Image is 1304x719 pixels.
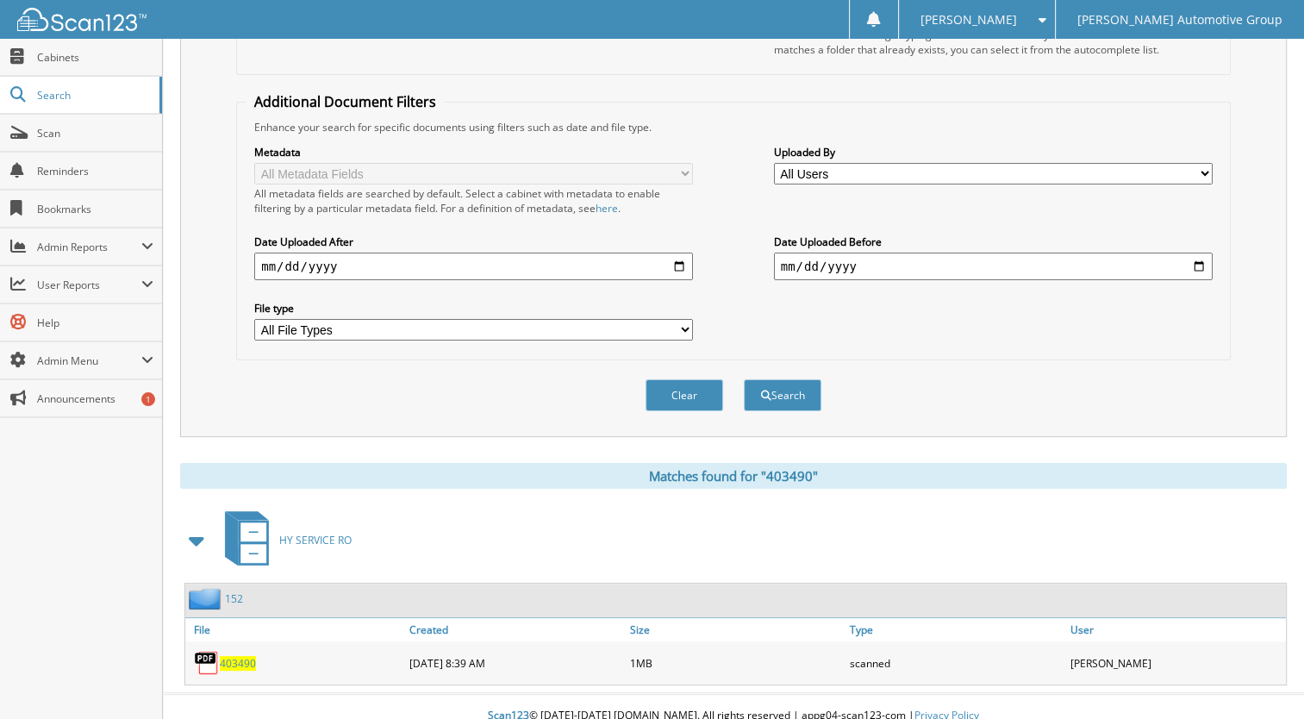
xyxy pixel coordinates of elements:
div: 1MB [626,646,845,680]
input: end [774,253,1213,280]
div: [DATE] 8:39 AM [405,646,625,680]
label: File type [254,301,693,316]
iframe: Chat Widget [1218,636,1304,719]
span: Admin Reports [37,240,141,254]
span: HY SERVICE RO [279,533,352,547]
legend: Additional Document Filters [246,92,445,111]
input: start [254,253,693,280]
label: Date Uploaded Before [774,234,1213,249]
span: Scan [37,126,153,141]
a: Created [405,618,625,641]
div: All metadata fields are searched by default. Select a cabinet with metadata to enable filtering b... [254,186,693,216]
span: [PERSON_NAME] [920,15,1017,25]
a: File [185,618,405,641]
div: scanned [845,646,1065,680]
a: 403490 [220,656,256,671]
a: 152 [225,591,243,606]
a: HY SERVICE RO [215,506,352,574]
img: PDF.png [194,650,220,676]
span: Help [37,316,153,330]
label: Uploaded By [774,145,1213,159]
span: Announcements [37,391,153,406]
a: User [1066,618,1286,641]
span: Bookmarks [37,202,153,216]
span: Reminders [37,164,153,178]
span: Search [37,88,151,103]
div: Enhance your search for specific documents using filters such as date and file type. [246,120,1221,134]
label: Date Uploaded After [254,234,693,249]
button: Search [744,379,821,411]
button: Clear [646,379,723,411]
div: Select a cabinet and begin typing the name of the folder you want to search in. If the name match... [774,28,1213,57]
span: [PERSON_NAME] Automotive Group [1077,15,1282,25]
div: [PERSON_NAME] [1066,646,1286,680]
a: Type [845,618,1065,641]
label: Metadata [254,145,693,159]
span: Admin Menu [37,353,141,368]
div: Matches found for "403490" [180,463,1287,489]
span: Cabinets [37,50,153,65]
span: User Reports [37,278,141,292]
a: here [596,201,618,216]
a: Size [626,618,845,641]
img: scan123-logo-white.svg [17,8,147,31]
img: folder2.png [189,588,225,610]
div: 1 [141,392,155,406]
